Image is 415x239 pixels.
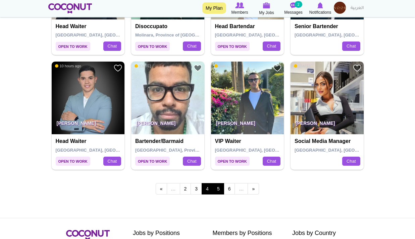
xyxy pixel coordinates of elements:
[191,183,202,194] a: 3
[103,42,121,51] a: Chat
[56,32,151,37] span: [GEOGRAPHIC_DATA], [GEOGRAPHIC_DATA]
[215,157,250,166] span: Open to Work
[263,157,280,166] a: Chat
[135,32,227,37] span: Molinara, Province of [GEOGRAPHIC_DATA]
[280,2,307,16] a: Messages Messages 2
[215,42,250,51] span: Open to Work
[226,2,253,16] a: Browse Members Members
[317,2,323,8] img: Notifications
[307,2,334,16] a: Notifications Notifications
[167,183,180,194] span: …
[235,2,244,8] img: Browse Members
[235,183,248,194] span: …
[342,157,360,166] a: Chat
[253,2,280,16] a: My Jobs My Jobs
[135,42,170,51] span: Open to Work
[295,23,361,29] h4: Senior Bartender
[215,32,311,37] span: [GEOGRAPHIC_DATA], [GEOGRAPHIC_DATA]
[214,64,231,68] span: [DATE]
[215,23,282,29] h4: Head Bartendar
[290,2,297,8] img: Messages
[56,157,90,166] span: Open to Work
[56,23,122,29] h4: Head Waiter
[156,183,167,194] a: ‹ previous
[131,115,204,134] p: [PERSON_NAME]
[114,64,122,72] a: Add to Favourites
[56,148,151,153] span: [GEOGRAPHIC_DATA], [GEOGRAPHIC_DATA]
[135,138,202,144] h4: Bartender/Barmaid
[294,64,310,68] span: [DATE]
[291,115,364,134] p: [PERSON_NAME]
[263,42,280,51] a: Chat
[295,138,361,144] h4: Social Media Manager
[135,148,256,153] span: [GEOGRAPHIC_DATA], Province of [GEOGRAPHIC_DATA]
[183,157,201,166] a: Chat
[135,64,151,68] span: [DATE]
[295,32,390,37] span: [GEOGRAPHIC_DATA], [GEOGRAPHIC_DATA]
[48,3,92,13] img: Home
[295,1,302,8] small: 2
[202,183,213,194] span: 4
[284,9,303,16] span: Messages
[231,9,248,16] span: Members
[56,42,90,51] span: Open to Work
[194,64,202,72] a: Add to Favourites
[224,183,235,194] a: 6
[353,64,361,72] a: Add to Favourites
[133,230,203,237] h2: Jobs by Positions
[248,183,259,194] a: next ›
[309,9,331,16] span: Notifications
[56,138,122,144] h4: Head Waiter
[213,183,224,194] a: 5
[273,64,281,72] a: Add to Favourites
[215,148,311,153] span: [GEOGRAPHIC_DATA], [GEOGRAPHIC_DATA]
[202,2,226,14] a: My Plan
[52,115,125,134] p: [PERSON_NAME]
[259,9,274,16] span: My Jobs
[55,64,81,68] span: 10 hours ago
[180,183,191,194] a: 2
[347,2,367,15] a: العربية
[103,157,121,166] a: Chat
[295,148,390,153] span: [GEOGRAPHIC_DATA], [GEOGRAPHIC_DATA]
[292,230,362,237] h2: Jobs by Country
[213,230,282,237] h2: Members by Positions
[342,42,360,51] a: Chat
[183,42,201,51] a: Chat
[135,23,202,29] h4: disoccupato
[135,157,170,166] span: Open to Work
[215,138,282,144] h4: VIP waiter
[263,2,270,8] img: My Jobs
[211,115,284,134] p: [PERSON_NAME]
